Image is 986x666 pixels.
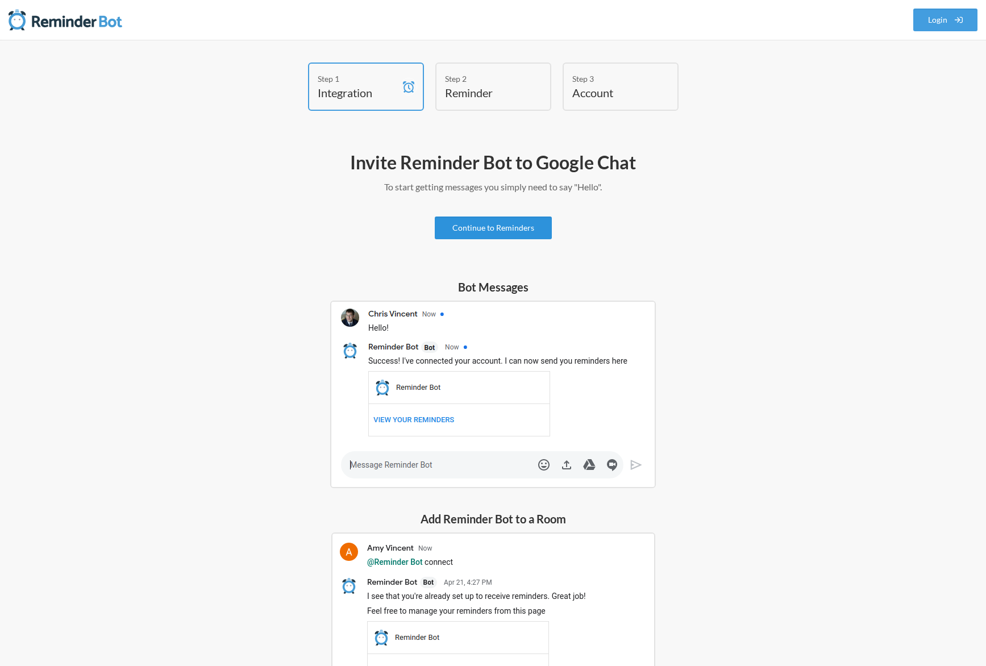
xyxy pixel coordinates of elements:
h4: Reminder [445,85,525,101]
a: Continue to Reminders [435,217,552,239]
div: Step 3 [572,73,652,85]
h2: Invite Reminder Bot to Google Chat [164,151,823,174]
div: Step 1 [318,73,397,85]
p: To start getting messages you simply need to say "Hello". [164,180,823,194]
h5: Add Reminder Bot to a Room [331,511,655,527]
a: Login [913,9,978,31]
h4: Account [572,85,652,101]
img: Reminder Bot [9,9,122,31]
h4: Integration [318,85,397,101]
h5: Bot Messages [330,279,656,295]
div: Step 2 [445,73,525,85]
